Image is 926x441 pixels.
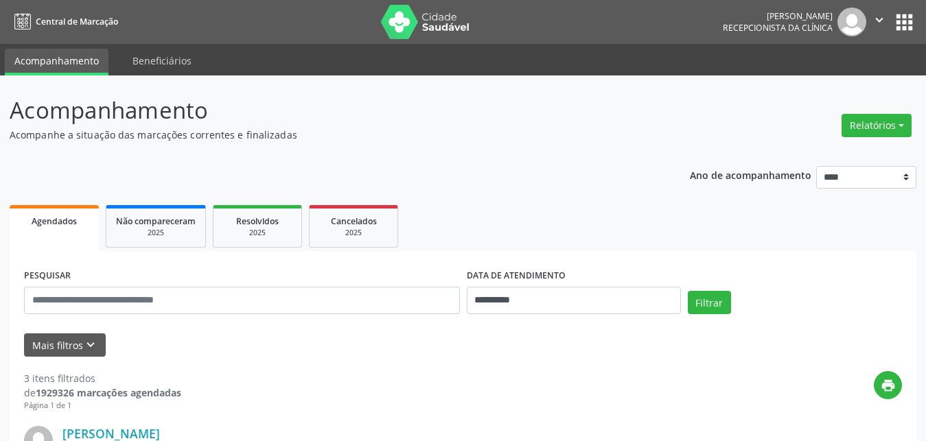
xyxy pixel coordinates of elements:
a: Central de Marcação [10,10,118,33]
a: Acompanhamento [5,49,108,75]
div: 2025 [223,228,292,238]
span: Cancelados [331,215,377,227]
button: print [874,371,902,399]
p: Acompanhe a situação das marcações correntes e finalizadas [10,128,645,142]
span: Central de Marcação [36,16,118,27]
span: Não compareceram [116,215,196,227]
img: img [837,8,866,36]
button: Relatórios [842,114,912,137]
div: Página 1 de 1 [24,400,181,412]
a: [PERSON_NAME] [62,426,160,441]
i: print [881,378,896,393]
strong: 1929326 marcações agendadas [36,386,181,399]
span: Agendados [32,215,77,227]
div: [PERSON_NAME] [723,10,833,22]
p: Ano de acompanhamento [690,166,811,183]
button: Filtrar [688,291,731,314]
span: Resolvidos [236,215,279,227]
div: 3 itens filtrados [24,371,181,385]
div: 2025 [319,228,388,238]
button: Mais filtroskeyboard_arrow_down [24,333,106,357]
label: DATA DE ATENDIMENTO [467,265,566,287]
label: PESQUISAR [24,265,71,287]
button:  [866,8,892,36]
div: de [24,385,181,400]
div: 2025 [116,228,196,238]
span: Recepcionista da clínica [723,22,833,34]
i: keyboard_arrow_down [83,337,98,353]
a: Beneficiários [123,49,201,73]
i:  [872,12,887,27]
p: Acompanhamento [10,93,645,128]
button: apps [892,10,916,34]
